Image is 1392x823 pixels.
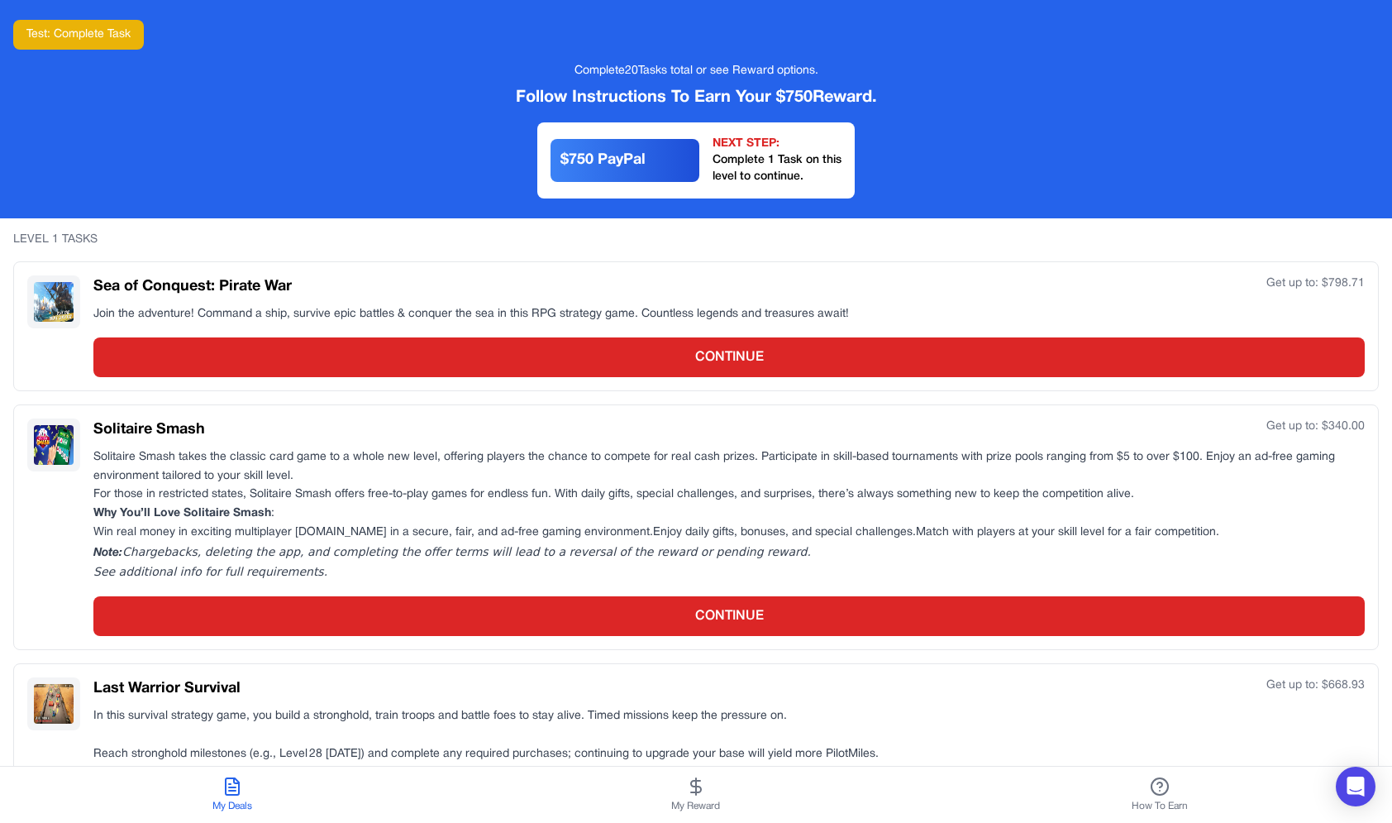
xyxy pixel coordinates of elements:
div: Follow Instructions To Earn Your $ 750 Reward. [13,86,1379,109]
div: $ 750 PayPal [560,149,689,172]
div: Complete 1 Task on this level to continue. [713,152,841,185]
h3: Last Warrior Survival [93,677,241,701]
p: : [93,505,1365,524]
p: In this survival strategy game, you build a stronghold, train troops and battle foes to stay aliv... [93,707,1365,726]
p: Win real money in exciting multiplayer [DOMAIN_NAME] in a secure, fair, and ad-free gaming enviro... [93,448,1365,583]
p: For those in restricted states, Solitaire Smash offers free-to-play games for endless fun. With d... [93,486,1365,505]
span: My Deals [212,800,252,813]
p: Reach stronghold milestones (e.g., Level 28 [DATE]) and complete any required purchases; continui... [93,745,1365,764]
h3: Solitaire Smash [93,419,205,442]
em: See additional info for full requirements. [93,565,327,578]
div: Complete 20 Tasks total or see Reward options. [13,63,1379,79]
div: NEXT STEP: [713,136,841,152]
em: Chargebacks, deleting the app, and completing the offer terms will lead to a reversal of the rewa... [122,545,811,558]
p: Join the adventure! Command a ship, survive epic battles & conquer the sea in this RPG strategy g... [93,305,1365,324]
button: CONTINUE [93,337,1365,377]
span: My Reward [671,800,720,813]
button: How To Earn [928,767,1392,823]
img: Last Warrior Survival [34,684,74,724]
img: Solitaire Smash [34,425,74,465]
div: Get up to: $ 798.71 [1266,275,1365,292]
div: Open Intercom Messenger [1336,767,1375,806]
img: Sea of Conquest: Pirate War [34,282,74,322]
em: Note: [93,548,122,558]
div: Get up to: $ 340.00 [1266,419,1365,435]
div: LEVEL 1 TASKS [13,232,1379,248]
button: CONTINUE [93,596,1365,636]
p: Solitaire Smash takes the classic card game to a whole new level, offering players the chance to ... [93,448,1365,486]
div: Get up to: $ 668.93 [1266,677,1365,694]
span: How To Earn [1132,800,1188,813]
button: My Reward [464,767,927,823]
h3: Sea of Conquest: Pirate War [93,275,292,299]
button: Test: Complete Task [13,20,144,50]
strong: Why You’ll Love Solitaire Smash [93,508,271,519]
